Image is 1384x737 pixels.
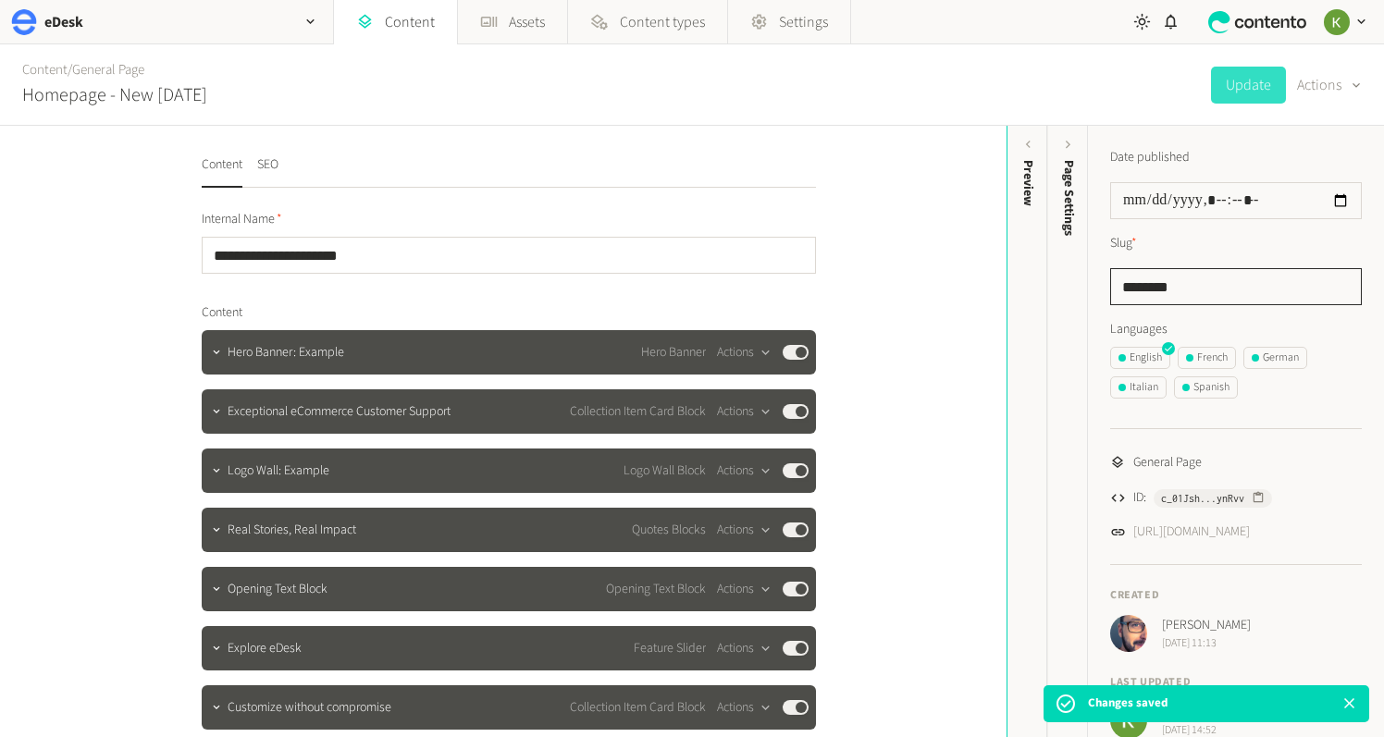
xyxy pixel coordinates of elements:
h4: Created [1110,587,1362,604]
span: Explore eDesk [228,639,302,658]
span: Opening Text Block [228,580,327,599]
button: Actions [717,341,772,363]
label: Languages [1110,320,1362,339]
button: Actions [717,400,772,423]
button: Actions [717,637,772,659]
span: Page Settings [1059,160,1079,236]
span: / [68,60,72,80]
button: German [1243,347,1307,369]
button: Actions [717,578,772,600]
button: French [1178,347,1236,369]
img: Josh Angell [1110,615,1147,652]
span: [DATE] 11:13 [1162,635,1251,652]
span: Internal Name [202,210,282,229]
button: Actions [717,696,772,719]
a: [URL][DOMAIN_NAME] [1133,522,1250,542]
span: General Page [1133,453,1202,473]
h2: Homepage - New [DATE] [22,81,207,109]
span: Settings [779,11,828,33]
span: Feature Slider [634,639,706,658]
span: Logo Wall Block [624,461,706,481]
div: German [1252,350,1299,366]
span: Hero Banner: Example [228,343,344,362]
button: Actions [717,460,772,482]
span: Content [202,303,242,323]
button: c_01Jsh...ynRvv [1154,489,1272,508]
button: Actions [717,519,772,541]
label: Date published [1110,148,1190,167]
span: [PERSON_NAME] [1162,616,1251,635]
button: Update [1211,67,1286,104]
a: General Page [72,60,144,80]
button: Actions [1297,67,1362,104]
a: Content [22,60,68,80]
div: French [1186,350,1228,366]
img: eDesk [11,9,37,35]
p: Changes saved [1088,694,1168,713]
button: Spanish [1174,376,1238,399]
span: c_01Jsh...ynRvv [1161,490,1244,507]
div: English [1118,350,1162,366]
span: Content types [620,11,705,33]
img: Keelin Terry [1324,9,1350,35]
span: Collection Item Card Block [570,698,706,718]
span: Exceptional eCommerce Customer Support [228,402,451,422]
button: English [1110,347,1170,369]
span: Real Stories, Real Impact [228,521,356,540]
span: Hero Banner [641,343,706,362]
span: Logo Wall: Example [228,461,329,481]
button: SEO [257,155,278,188]
span: ID: [1133,488,1146,508]
h2: eDesk [44,11,83,33]
button: Italian [1110,376,1167,399]
label: Slug [1110,234,1137,253]
span: Quotes Blocks [632,521,706,540]
span: Customize without compromise [228,698,391,718]
div: Spanish [1182,379,1230,396]
span: Collection Item Card Block [570,402,706,422]
button: Content [202,155,242,188]
span: Opening Text Block [606,580,706,599]
div: Italian [1118,379,1158,396]
div: Preview [1019,160,1038,206]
